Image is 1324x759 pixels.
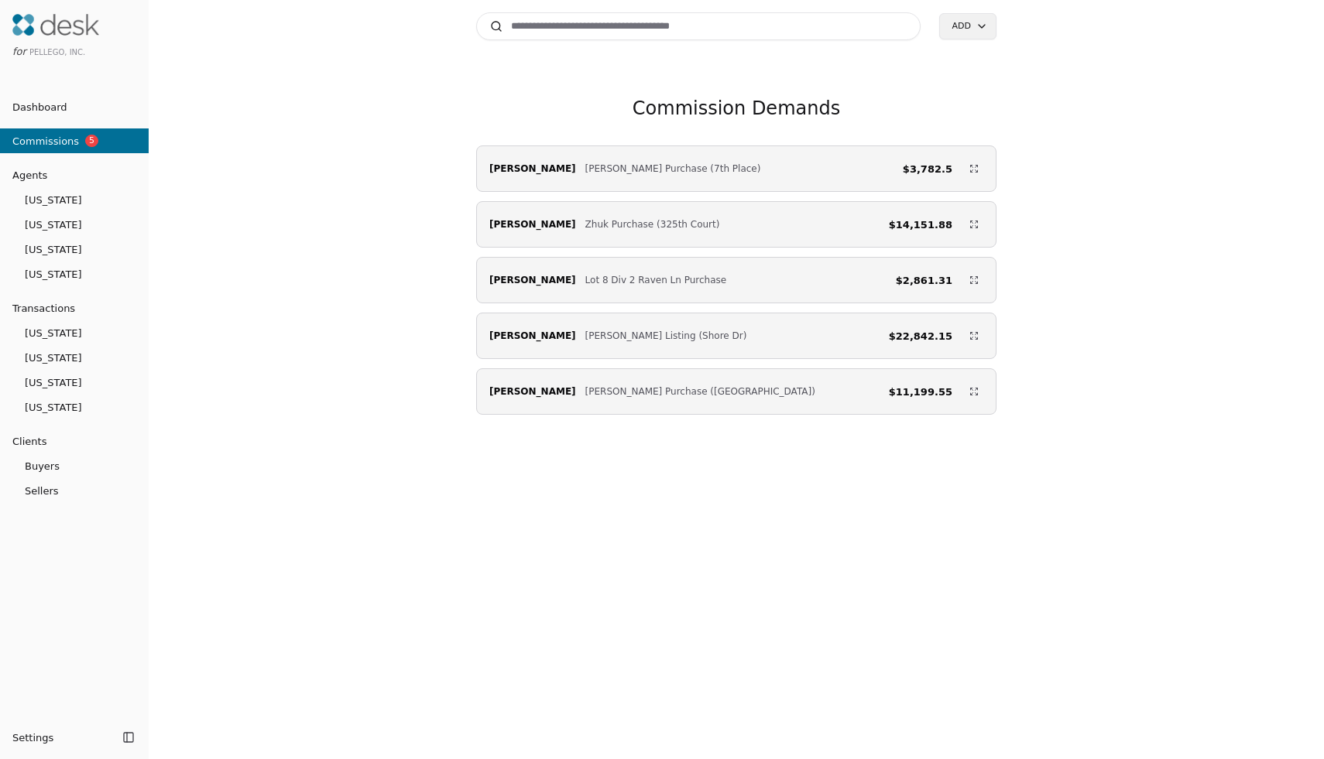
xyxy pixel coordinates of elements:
span: [PERSON_NAME] Purchase (7th Place) [585,161,761,176]
span: [PERSON_NAME] [489,328,576,344]
span: [PERSON_NAME] Listing (Shore Dr) [585,328,747,344]
span: [PERSON_NAME] [489,272,576,288]
span: $22,842.15 [889,328,952,344]
span: [PERSON_NAME] [489,161,576,176]
span: 5 [85,135,98,147]
span: Pellego, Inc. [29,48,85,56]
span: $14,151.88 [889,217,952,233]
span: [PERSON_NAME] [489,217,576,232]
span: Settings [12,730,53,746]
span: $11,199.55 [889,384,952,400]
span: $2,861.31 [896,272,952,289]
span: [PERSON_NAME] [489,384,576,399]
button: Settings [6,725,118,750]
h2: Commission Demands [633,96,840,121]
span: Zhuk Purchase (325th Court) [585,217,720,232]
span: Lot 8 Div 2 Raven Ln Purchase [585,272,727,288]
span: [PERSON_NAME] Purchase ([GEOGRAPHIC_DATA]) [585,384,815,399]
span: for [12,46,26,57]
button: Add [939,13,996,39]
span: $3,782.5 [903,161,952,177]
img: Desk [12,14,99,36]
